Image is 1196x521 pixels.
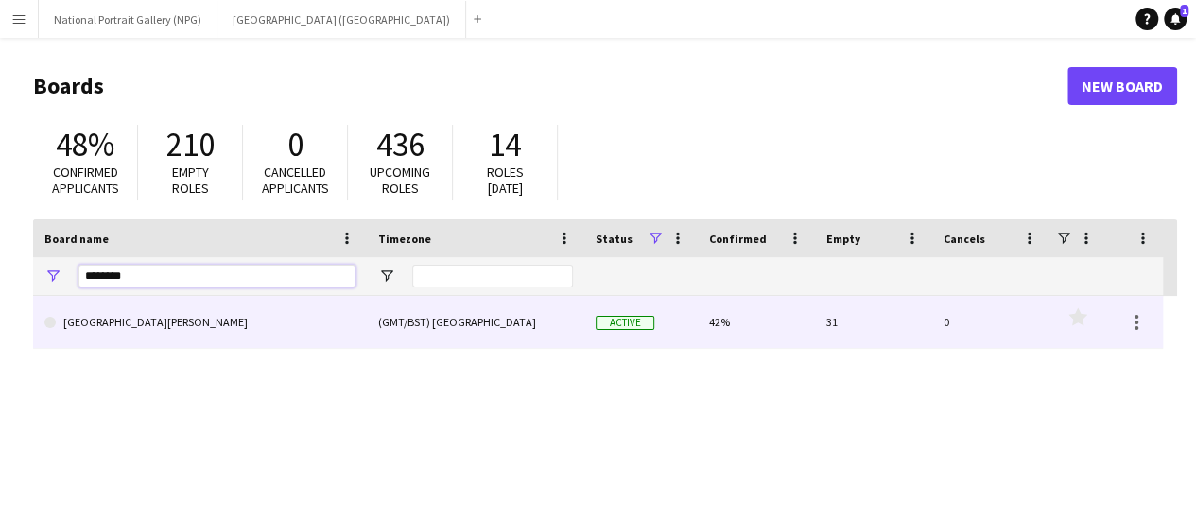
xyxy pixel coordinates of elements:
[932,296,1049,348] div: 0
[596,232,633,246] span: Status
[1164,8,1187,30] a: 1
[39,1,217,38] button: National Portrait Gallery (NPG)
[709,232,767,246] span: Confirmed
[287,124,303,165] span: 0
[487,164,524,197] span: Roles [DATE]
[596,316,654,330] span: Active
[52,164,119,197] span: Confirmed applicants
[172,164,209,197] span: Empty roles
[44,268,61,285] button: Open Filter Menu
[815,296,932,348] div: 31
[412,265,573,287] input: Timezone Filter Input
[262,164,329,197] span: Cancelled applicants
[944,232,985,246] span: Cancels
[78,265,355,287] input: Board name Filter Input
[376,124,425,165] span: 436
[44,232,109,246] span: Board name
[44,296,355,349] a: [GEOGRAPHIC_DATA][PERSON_NAME]
[367,296,584,348] div: (GMT/BST) [GEOGRAPHIC_DATA]
[1180,5,1188,17] span: 1
[166,124,215,165] span: 210
[378,268,395,285] button: Open Filter Menu
[217,1,466,38] button: [GEOGRAPHIC_DATA] ([GEOGRAPHIC_DATA])
[33,72,1067,100] h1: Boards
[378,232,431,246] span: Timezone
[1067,67,1177,105] a: New Board
[56,124,114,165] span: 48%
[698,296,815,348] div: 42%
[826,232,860,246] span: Empty
[370,164,430,197] span: Upcoming roles
[489,124,521,165] span: 14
